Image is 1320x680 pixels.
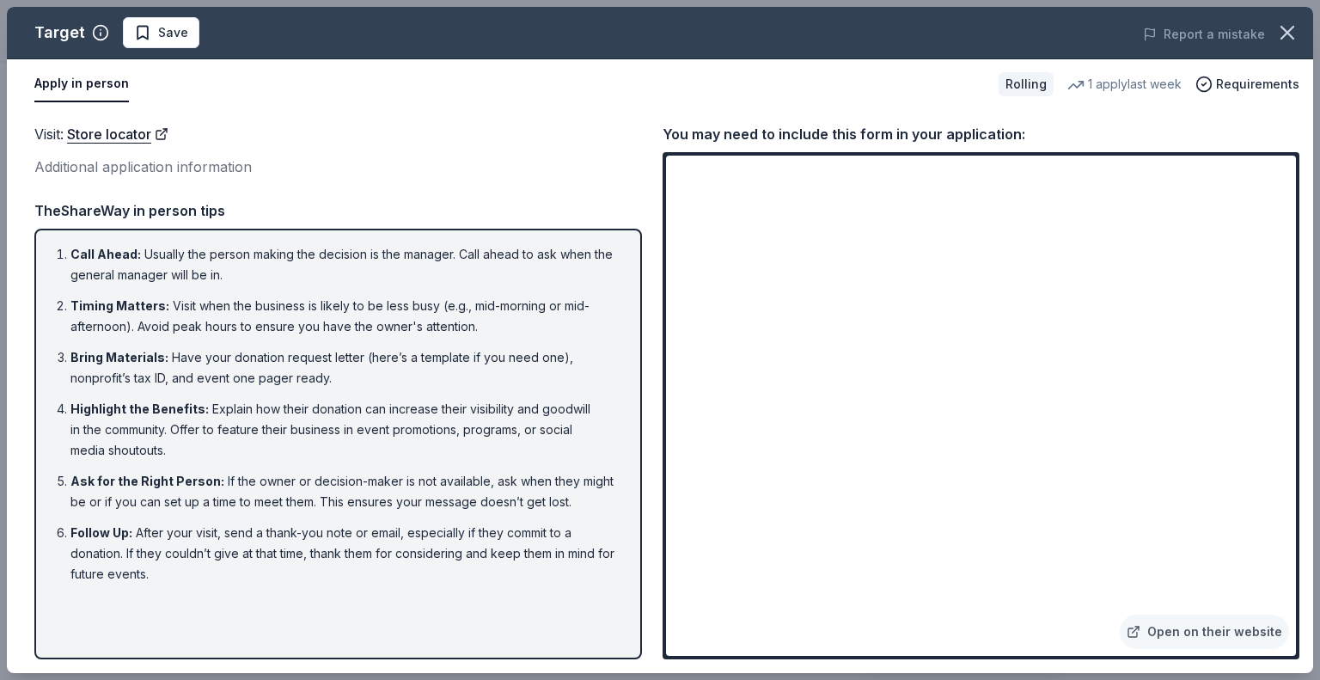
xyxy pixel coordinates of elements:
div: Rolling [999,72,1054,96]
span: Highlight the Benefits : [70,401,209,416]
span: Bring Materials : [70,350,168,365]
span: Timing Matters : [70,298,169,313]
div: Target [34,19,85,46]
button: Apply in person [34,66,129,102]
span: Save [158,22,188,43]
div: You may need to include this form in your application: [663,123,1299,145]
li: Usually the person making the decision is the manager. Call ahead to ask when the general manager... [70,244,616,285]
span: Call Ahead : [70,247,141,261]
span: Follow Up : [70,525,132,540]
div: Visit : [34,123,642,145]
li: Have your donation request letter (here’s a template if you need one), nonprofit’s tax ID, and ev... [70,347,616,389]
a: Store locator [67,123,168,145]
div: Additional application information [34,156,642,178]
div: TheShareWay in person tips [34,199,642,222]
button: Requirements [1195,74,1299,95]
button: Save [123,17,199,48]
span: Requirements [1216,74,1299,95]
button: Report a mistake [1143,24,1265,45]
li: If the owner or decision-maker is not available, ask when they might be or if you can set up a ti... [70,471,616,512]
span: Ask for the Right Person : [70,474,224,488]
div: 1 apply last week [1067,74,1182,95]
a: Open on their website [1120,615,1289,649]
li: Visit when the business is likely to be less busy (e.g., mid-morning or mid-afternoon). Avoid pea... [70,296,616,337]
li: After your visit, send a thank-you note or email, especially if they commit to a donation. If the... [70,523,616,585]
li: Explain how their donation can increase their visibility and goodwill in the community. Offer to ... [70,399,616,461]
